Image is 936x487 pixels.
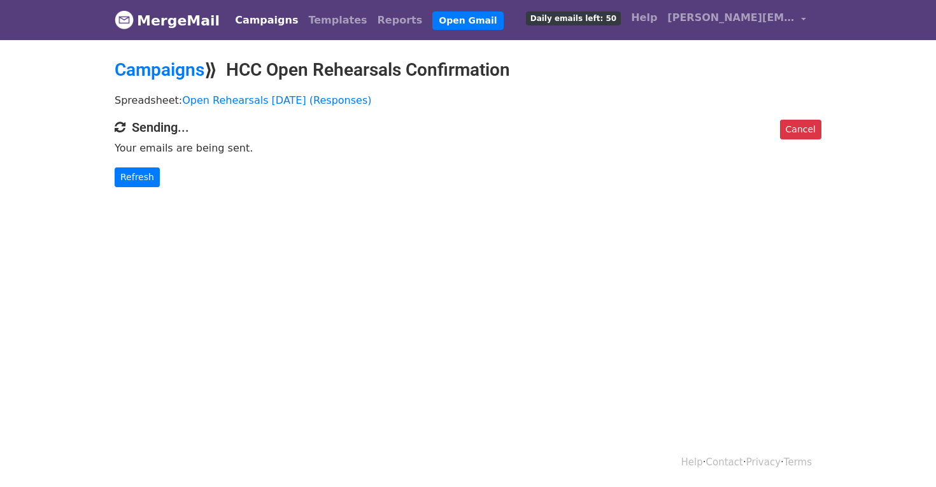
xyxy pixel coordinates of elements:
p: Spreadsheet: [115,94,821,107]
a: Open Gmail [432,11,503,30]
a: [PERSON_NAME][EMAIL_ADDRESS][DOMAIN_NAME] [662,5,811,35]
h2: ⟫ HCC Open Rehearsals Confirmation [115,59,821,81]
img: MergeMail logo [115,10,134,29]
a: Templates [303,8,372,33]
a: Reports [372,8,428,33]
a: Help [681,456,703,468]
a: Open Rehearsals [DATE] (Responses) [182,94,371,106]
a: Terms [784,456,812,468]
a: Daily emails left: 50 [521,5,626,31]
h4: Sending... [115,120,821,135]
a: Campaigns [230,8,303,33]
a: Cancel [780,120,821,139]
p: Your emails are being sent. [115,141,821,155]
span: [PERSON_NAME][EMAIL_ADDRESS][DOMAIN_NAME] [667,10,795,25]
a: Contact [706,456,743,468]
span: Daily emails left: 50 [526,11,621,25]
a: Privacy [746,456,781,468]
a: Refresh [115,167,160,187]
a: Campaigns [115,59,204,80]
a: MergeMail [115,7,220,34]
a: Help [626,5,662,31]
